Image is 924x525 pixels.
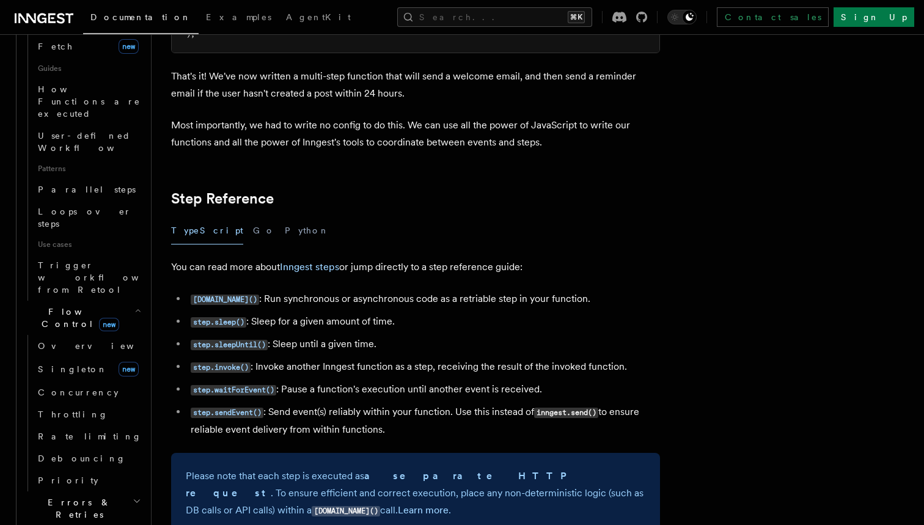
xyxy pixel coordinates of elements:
[33,425,144,447] a: Rate limiting
[38,42,73,51] span: Fetch
[279,4,358,33] a: AgentKit
[33,159,144,178] span: Patterns
[187,381,660,398] li: : Pause a function's execution until another event is received.
[191,317,246,328] code: step.sleep()
[33,357,144,381] a: Singletonnew
[397,7,592,27] button: Search...⌘K
[119,362,139,376] span: new
[21,496,133,521] span: Errors & Retries
[187,403,660,438] li: : Send event(s) reliably within your function. Use this instead of to ensure reliable event deliv...
[171,259,660,276] p: You can read more about or jump directly to a step reference guide:
[33,178,144,200] a: Parallel steps
[191,293,259,304] a: [DOMAIN_NAME]()
[38,453,126,463] span: Debouncing
[312,506,380,516] code: [DOMAIN_NAME]()
[171,190,274,207] a: Step Reference
[38,131,148,153] span: User-defined Workflows
[191,361,251,372] a: step.invoke()
[834,7,914,27] a: Sign Up
[99,318,119,331] span: new
[21,306,134,330] span: Flow Control
[38,387,119,397] span: Concurrency
[21,301,144,335] button: Flow Controlnew
[33,200,144,235] a: Loops over steps
[38,84,141,119] span: How Functions are executed
[186,470,574,499] strong: a separate HTTP request
[286,12,351,22] span: AgentKit
[191,408,263,418] code: step.sendEvent()
[206,12,271,22] span: Examples
[191,315,246,327] a: step.sleep()
[33,403,144,425] a: Throttling
[38,364,108,374] span: Singleton
[568,11,585,23] kbd: ⌘K
[253,217,275,244] button: Go
[38,341,164,351] span: Overview
[187,313,660,331] li: : Sleep for a given amount of time.
[187,336,660,353] li: : Sleep until a given time.
[38,431,142,441] span: Rate limiting
[33,469,144,491] a: Priority
[191,338,268,350] a: step.sleepUntil()
[171,68,660,102] p: That's it! We've now written a multi-step function that will send a welcome email, and then send ...
[191,406,263,417] a: step.sendEvent()
[667,10,697,24] button: Toggle dark mode
[33,78,144,125] a: How Functions are executed
[171,117,660,151] p: Most importantly, we had to write no config to do this. We can use all the power of JavaScript to...
[280,261,339,273] a: Inngest steps
[38,475,98,485] span: Priority
[38,185,136,194] span: Parallel steps
[534,408,598,418] code: inngest.send()
[83,4,199,34] a: Documentation
[33,59,144,78] span: Guides
[199,4,279,33] a: Examples
[186,468,645,519] p: Please note that each step is executed as . To ensure efficient and correct execution, place any ...
[33,447,144,469] a: Debouncing
[191,340,268,350] code: step.sleepUntil()
[33,254,144,301] a: Trigger workflows from Retool
[398,504,449,516] a: Learn more
[119,39,139,54] span: new
[191,295,259,305] code: [DOMAIN_NAME]()
[171,217,243,244] button: TypeScript
[33,125,144,159] a: User-defined Workflows
[191,362,251,373] code: step.invoke()
[285,217,329,244] button: Python
[191,383,276,395] a: step.waitForEvent()
[33,335,144,357] a: Overview
[33,235,144,254] span: Use cases
[33,381,144,403] a: Concurrency
[187,290,660,308] li: : Run synchronous or asynchronous code as a retriable step in your function.
[187,358,660,376] li: : Invoke another Inngest function as a step, receiving the result of the invoked function.
[717,7,829,27] a: Contact sales
[38,409,108,419] span: Throttling
[191,385,276,395] code: step.waitForEvent()
[38,207,131,229] span: Loops over steps
[33,34,144,59] a: Fetchnew
[21,335,144,491] div: Flow Controlnew
[38,260,172,295] span: Trigger workflows from Retool
[186,30,195,39] span: );
[90,12,191,22] span: Documentation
